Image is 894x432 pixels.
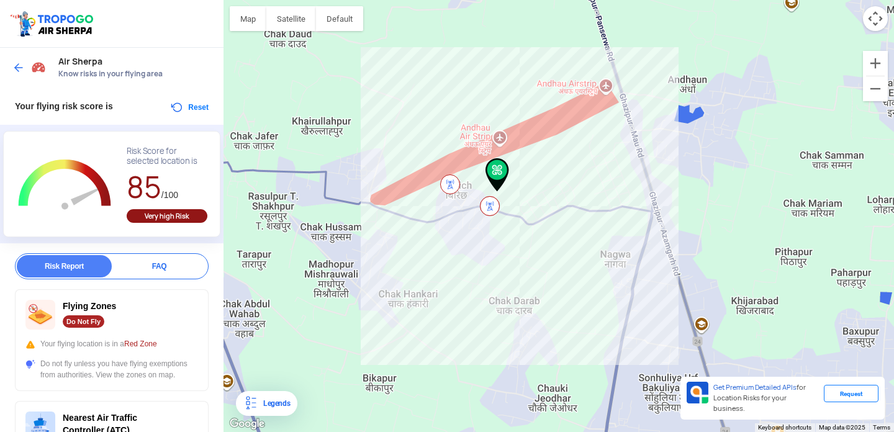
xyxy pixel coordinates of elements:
[713,383,797,392] span: Get Premium Detailed APIs
[863,76,888,101] button: Zoom out
[127,209,207,223] div: Very high Risk
[9,9,97,38] img: ic_tgdronemaps.svg
[58,56,211,66] span: Air Sherpa
[824,385,878,402] div: Request
[13,146,117,224] g: Chart
[819,424,865,431] span: Map data ©2025
[227,416,268,432] img: Google
[243,396,258,411] img: Legends
[758,423,811,432] button: Keyboard shortcuts
[863,51,888,76] button: Zoom in
[127,146,207,166] div: Risk Score for selected location is
[31,60,46,74] img: Risk Scores
[127,168,161,207] span: 85
[266,6,316,31] button: Show satellite imagery
[230,6,266,31] button: Show street map
[873,424,890,431] a: Terms
[687,382,708,403] img: Premium APIs
[258,396,290,411] div: Legends
[58,69,211,79] span: Know risks in your flying area
[161,190,178,200] span: /100
[124,340,157,348] span: Red Zone
[863,6,888,31] button: Map camera controls
[25,358,198,380] div: Do not fly unless you have flying exemptions from authorities. View the zones on map.
[25,338,198,349] div: Your flying location is in a
[112,255,207,277] div: FAQ
[63,301,116,311] span: Flying Zones
[227,416,268,432] a: Open this area in Google Maps (opens a new window)
[708,382,824,415] div: for Location Risks for your business.
[169,100,209,115] button: Reset
[15,101,113,111] span: Your flying risk score is
[12,61,25,74] img: ic_arrow_back_blue.svg
[17,255,112,277] div: Risk Report
[25,300,55,330] img: ic_nofly.svg
[63,315,104,328] div: Do Not Fly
